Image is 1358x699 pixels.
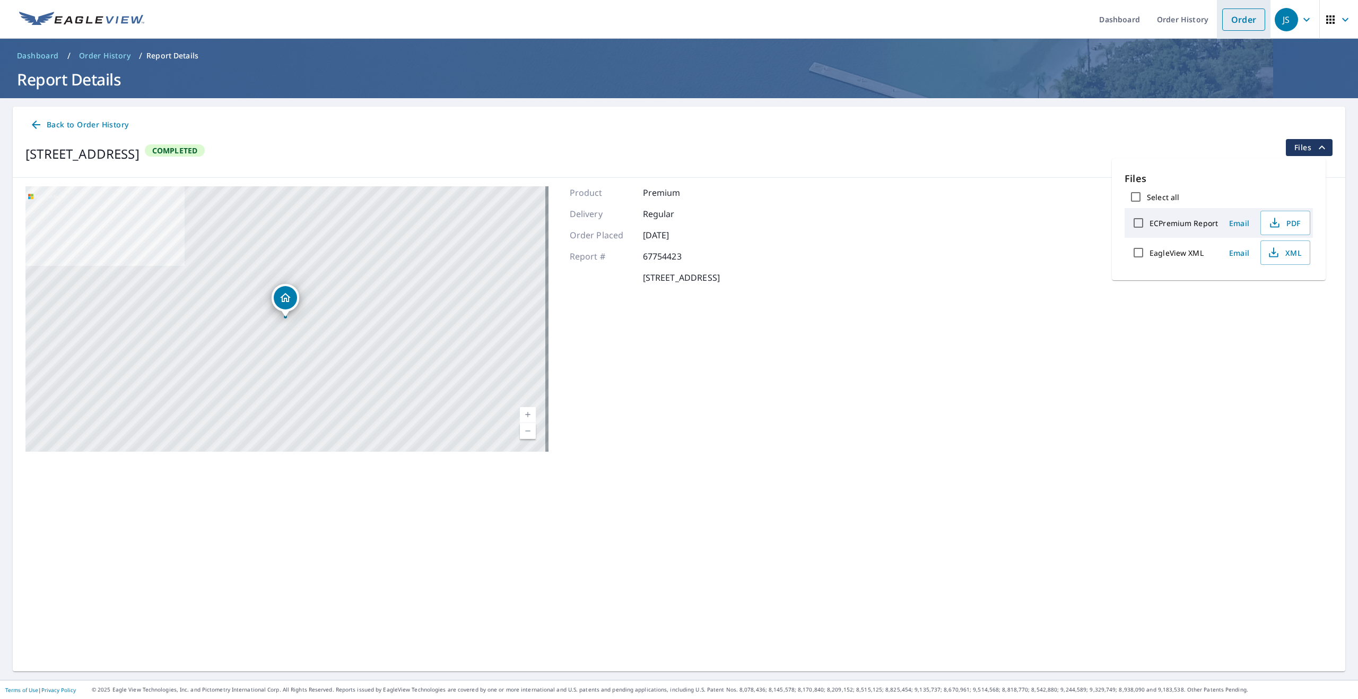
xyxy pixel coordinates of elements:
button: Email [1222,245,1256,261]
label: EagleView XML [1150,248,1204,258]
span: Back to Order History [30,118,128,132]
p: [DATE] [643,229,707,241]
li: / [67,49,71,62]
p: Report Details [146,50,198,61]
a: Privacy Policy [41,686,76,694]
a: Dashboard [13,47,63,64]
span: Completed [146,145,204,156]
div: JS [1275,8,1298,31]
a: Current Level 17, Zoom Out [520,423,536,439]
span: Files [1294,141,1328,154]
label: Select all [1147,192,1179,202]
h1: Report Details [13,68,1345,90]
a: Order History [75,47,135,64]
p: Report # [570,250,633,263]
div: [STREET_ADDRESS] [25,144,140,163]
p: 67754423 [643,250,707,263]
img: EV Logo [19,12,144,28]
p: [STREET_ADDRESS] [643,271,720,284]
span: Dashboard [17,50,59,61]
label: ECPremium Report [1150,218,1218,228]
a: Order [1222,8,1265,31]
button: Email [1222,215,1256,231]
div: Dropped pin, building 1, Residential property, W231S8740 Edgewood Ct Big Bend, WI 53103 [272,284,299,317]
button: PDF [1260,211,1310,235]
p: Order Placed [570,229,633,241]
span: Email [1226,248,1252,258]
a: Back to Order History [25,115,133,135]
a: Current Level 17, Zoom In [520,407,536,423]
button: XML [1260,240,1310,265]
nav: breadcrumb [13,47,1345,64]
p: | [5,687,76,693]
span: PDF [1267,217,1301,229]
p: Files [1125,171,1313,186]
a: Terms of Use [5,686,38,694]
p: Product [570,186,633,199]
p: Premium [643,186,707,199]
span: Email [1226,218,1252,228]
p: Delivery [570,208,633,220]
li: / [139,49,142,62]
button: filesDropdownBtn-67754423 [1285,139,1333,156]
p: Regular [643,208,707,220]
span: Order History [79,50,130,61]
span: XML [1267,246,1301,259]
p: © 2025 Eagle View Technologies, Inc. and Pictometry International Corp. All Rights Reserved. Repo... [92,686,1353,694]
